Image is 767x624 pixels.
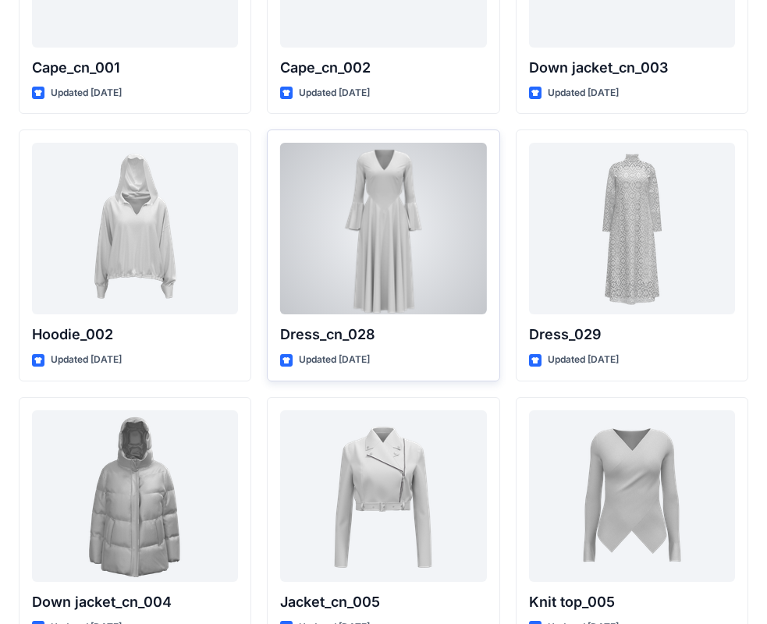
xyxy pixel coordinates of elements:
[32,57,238,79] p: Cape_cn_001
[51,85,122,101] p: Updated [DATE]
[529,324,735,346] p: Dress_029
[280,324,486,346] p: Dress_cn_028
[529,410,735,582] a: Knit top_005
[32,324,238,346] p: Hoodie_002
[32,143,238,314] a: Hoodie_002
[529,591,735,613] p: Knit top_005
[51,352,122,368] p: Updated [DATE]
[529,57,735,79] p: Down jacket_cn_003
[32,591,238,613] p: Down jacket_cn_004
[280,57,486,79] p: Cape_cn_002
[548,352,619,368] p: Updated [DATE]
[299,352,370,368] p: Updated [DATE]
[548,85,619,101] p: Updated [DATE]
[280,410,486,582] a: Jacket_cn_005
[299,85,370,101] p: Updated [DATE]
[280,143,486,314] a: Dress_cn_028
[32,410,238,582] a: Down jacket_cn_004
[529,143,735,314] a: Dress_029
[280,591,486,613] p: Jacket_cn_005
